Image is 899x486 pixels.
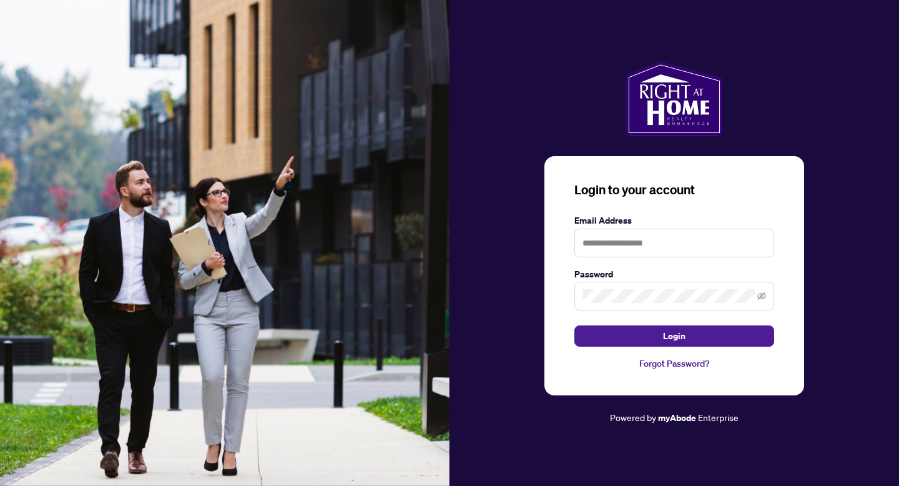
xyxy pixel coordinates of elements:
img: ma-logo [626,61,722,136]
label: Password [574,267,774,281]
span: eye-invisible [757,292,766,300]
span: Powered by [610,412,656,423]
h3: Login to your account [574,181,774,199]
span: Login [663,326,685,346]
button: Login [574,325,774,347]
span: Enterprise [698,412,739,423]
a: Forgot Password? [574,357,774,370]
label: Email Address [574,214,774,227]
a: myAbode [658,411,696,425]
